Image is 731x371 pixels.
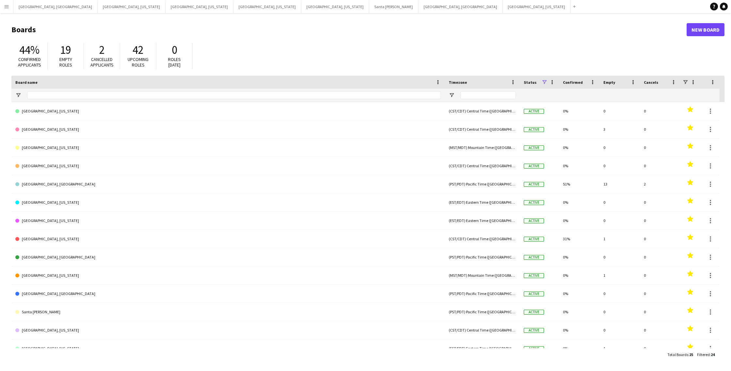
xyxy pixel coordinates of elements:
div: 0 [640,248,680,266]
div: 0 [599,139,640,156]
div: (PST/PDT) Pacific Time ([GEOGRAPHIC_DATA] & [GEOGRAPHIC_DATA]) [445,303,520,321]
div: 0 [640,212,680,230]
div: 0 [599,102,640,120]
span: Active [524,218,544,223]
div: 0 [640,303,680,321]
div: (EST/EDT) Eastern Time ([GEOGRAPHIC_DATA] & [GEOGRAPHIC_DATA]) [445,212,520,230]
button: [GEOGRAPHIC_DATA], [GEOGRAPHIC_DATA] [13,0,98,13]
div: 2 [640,175,680,193]
div: 0% [559,248,599,266]
div: 0% [559,339,599,357]
a: [GEOGRAPHIC_DATA], [US_STATE] [15,139,441,157]
div: 0 [640,339,680,357]
button: [GEOGRAPHIC_DATA], [US_STATE] [503,0,570,13]
div: 1 [599,339,640,357]
a: Santa [PERSON_NAME] [15,303,441,321]
button: Open Filter Menu [449,92,455,98]
div: 0 [599,285,640,303]
div: 0 [599,157,640,175]
a: [GEOGRAPHIC_DATA], [US_STATE] [15,193,441,212]
button: [GEOGRAPHIC_DATA], [US_STATE] [233,0,301,13]
a: [GEOGRAPHIC_DATA], [US_STATE] [15,102,441,120]
span: Status [524,80,537,85]
div: 0% [559,139,599,156]
div: 3 [599,120,640,138]
div: (EST/EDT) Eastern Time ([GEOGRAPHIC_DATA] & [GEOGRAPHIC_DATA]) [445,193,520,211]
div: 0% [559,212,599,230]
a: [GEOGRAPHIC_DATA], [GEOGRAPHIC_DATA] [15,175,441,193]
div: 0 [599,303,640,321]
div: 0 [640,102,680,120]
div: 0 [599,248,640,266]
button: [GEOGRAPHIC_DATA], [GEOGRAPHIC_DATA] [418,0,503,13]
div: 0% [559,120,599,138]
span: Active [524,164,544,169]
div: 0 [599,212,640,230]
div: 0% [559,321,599,339]
span: Confirmed applicants [18,56,41,68]
span: Cancelled applicants [90,56,114,68]
div: 0 [640,266,680,284]
div: (CST/CDT) Central Time ([GEOGRAPHIC_DATA] & [GEOGRAPHIC_DATA]) [445,321,520,339]
div: 1 [599,266,640,284]
div: (MST/MDT) Mountain Time ([GEOGRAPHIC_DATA] & [GEOGRAPHIC_DATA]) [445,266,520,284]
div: 0% [559,266,599,284]
a: [GEOGRAPHIC_DATA], [GEOGRAPHIC_DATA] [15,285,441,303]
span: Active [524,237,544,242]
div: 0% [559,102,599,120]
span: Active [524,291,544,296]
a: [GEOGRAPHIC_DATA], [US_STATE] [15,120,441,139]
span: Active [524,145,544,150]
div: (CST/CDT) Central Time ([GEOGRAPHIC_DATA] & [GEOGRAPHIC_DATA]) [445,157,520,175]
button: [GEOGRAPHIC_DATA], [US_STATE] [98,0,165,13]
span: Board name [15,80,38,85]
a: [GEOGRAPHIC_DATA], [US_STATE] [15,230,441,248]
span: Active [524,328,544,333]
a: [GEOGRAPHIC_DATA], [US_STATE] [15,321,441,339]
span: Filtered [697,352,710,357]
span: 42 [132,43,144,57]
span: Upcoming roles [128,56,148,68]
div: 1 [599,230,640,248]
span: Active [524,109,544,114]
div: 0% [559,157,599,175]
div: (CST/CDT) Central Time ([GEOGRAPHIC_DATA] & [GEOGRAPHIC_DATA]) [445,230,520,248]
div: (EST/EDT) Eastern Time ([GEOGRAPHIC_DATA] & [GEOGRAPHIC_DATA]) [445,339,520,357]
button: Santa [PERSON_NAME] [369,0,418,13]
span: Active [524,255,544,260]
div: : [667,348,693,361]
div: 0 [599,193,640,211]
a: New Board [687,23,724,36]
div: 0 [640,120,680,138]
div: 0 [640,230,680,248]
div: 0 [640,139,680,156]
div: (PST/PDT) Pacific Time ([GEOGRAPHIC_DATA] & [GEOGRAPHIC_DATA]) [445,175,520,193]
span: Active [524,273,544,278]
span: Active [524,182,544,187]
div: 0% [559,193,599,211]
span: 2 [99,43,105,57]
span: Active [524,310,544,315]
span: Active [524,200,544,205]
div: 31% [559,230,599,248]
a: [GEOGRAPHIC_DATA], [US_STATE] [15,157,441,175]
button: [GEOGRAPHIC_DATA], [US_STATE] [165,0,233,13]
span: 19 [60,43,71,57]
span: Timezone [449,80,467,85]
span: 25 [689,352,693,357]
div: 51% [559,175,599,193]
button: [GEOGRAPHIC_DATA], [US_STATE] [301,0,369,13]
span: Cancels [644,80,658,85]
input: Board name Filter Input [27,91,441,99]
a: [GEOGRAPHIC_DATA], [US_STATE] [15,339,441,358]
span: Active [524,346,544,351]
button: Open Filter Menu [15,92,21,98]
span: Roles [DATE] [168,56,181,68]
span: Active [524,127,544,132]
div: 13 [599,175,640,193]
div: (CST/CDT) Central Time ([GEOGRAPHIC_DATA] & [GEOGRAPHIC_DATA]) [445,102,520,120]
div: 0 [640,321,680,339]
span: Confirmed [563,80,583,85]
div: (PST/PDT) Pacific Time ([GEOGRAPHIC_DATA] & [GEOGRAPHIC_DATA]) [445,248,520,266]
input: Timezone Filter Input [460,91,516,99]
